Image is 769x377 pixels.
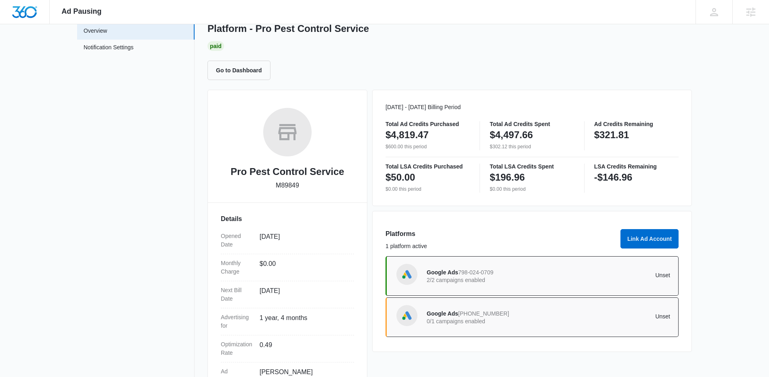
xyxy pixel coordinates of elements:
p: LSA Credits Remaining [594,164,679,169]
p: $0.00 this period [386,185,470,193]
div: Monthly Charge$0.00 [221,254,354,281]
p: Unset [549,314,671,319]
img: Google Ads [401,310,413,322]
p: Unset [549,272,671,278]
p: Ad Credits Remaining [594,121,679,127]
dt: Opened Date [221,232,253,249]
p: [DATE] - [DATE] Billing Period [386,103,679,112]
p: Total Ad Credits Spent [490,121,574,127]
p: 0/1 campaigns enabled [427,318,549,324]
span: Google Ads [427,269,458,276]
div: Opened Date[DATE] [221,227,354,254]
p: $321.81 [594,128,629,141]
dd: 1 year, 4 months [260,313,348,330]
p: M89849 [276,181,299,190]
dd: 0.49 [260,340,348,357]
a: Notification Settings [84,43,134,54]
dd: [DATE] [260,286,348,303]
a: Overview [84,27,107,35]
p: Total LSA Credits Purchased [386,164,470,169]
h1: Platform - Pro Pest Control Service [207,23,369,35]
dd: [DATE] [260,232,348,249]
img: Google Ads [401,268,413,280]
p: Total LSA Credits Spent [490,164,574,169]
span: Google Ads [427,310,458,317]
a: Google AdsGoogle Ads798-024-07092/2 campaigns enabledUnset [386,256,679,296]
h2: Pro Pest Control Service [230,164,344,179]
dd: $0.00 [260,259,348,276]
div: Next Bill Date[DATE] [221,281,354,308]
p: $302.12 this period [490,143,574,150]
div: Paid [207,41,224,51]
p: $196.96 [490,171,525,184]
p: Total Ad Credits Purchased [386,121,470,127]
p: $4,497.66 [490,128,533,141]
a: Go to Dashboard [207,67,275,74]
span: [PHONE_NUMBER] [458,310,509,317]
p: 2/2 campaigns enabled [427,277,549,283]
p: -$146.96 [594,171,633,184]
p: 1 platform active [386,242,616,251]
button: Link Ad Account [620,229,679,249]
p: $4,819.47 [386,128,429,141]
dt: Monthly Charge [221,259,253,276]
dt: Next Bill Date [221,286,253,303]
span: Ad Pausing [62,7,102,16]
p: $600.00 this period [386,143,470,150]
div: Advertising for1 year, 4 months [221,308,354,335]
span: 798-024-0709 [458,269,493,276]
p: $50.00 [386,171,415,184]
dt: Optimization Rate [221,340,253,357]
p: $0.00 this period [490,185,574,193]
h3: Platforms [386,229,616,239]
h3: Details [221,214,354,224]
dt: Advertising for [221,313,253,330]
a: Google AdsGoogle Ads[PHONE_NUMBER]0/1 campaigns enabledUnset [386,297,679,337]
button: Go to Dashboard [207,61,270,80]
div: Optimization Rate0.49 [221,335,354,362]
